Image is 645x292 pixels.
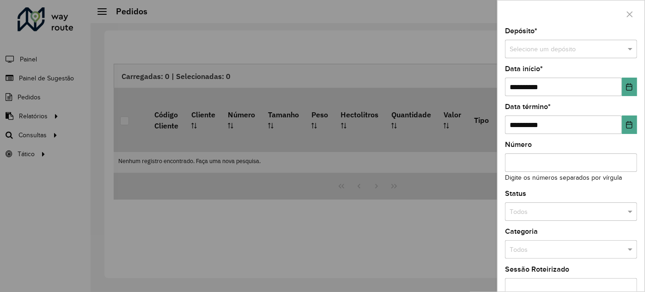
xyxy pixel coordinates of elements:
[505,101,551,112] label: Data término
[622,78,637,96] button: Choose Date
[505,188,526,199] label: Status
[505,174,622,181] small: Digite os números separados por vírgula
[505,25,537,36] label: Depósito
[505,226,538,237] label: Categoria
[505,139,532,150] label: Número
[505,63,543,74] label: Data início
[622,116,637,134] button: Choose Date
[505,264,569,275] label: Sessão Roteirizado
